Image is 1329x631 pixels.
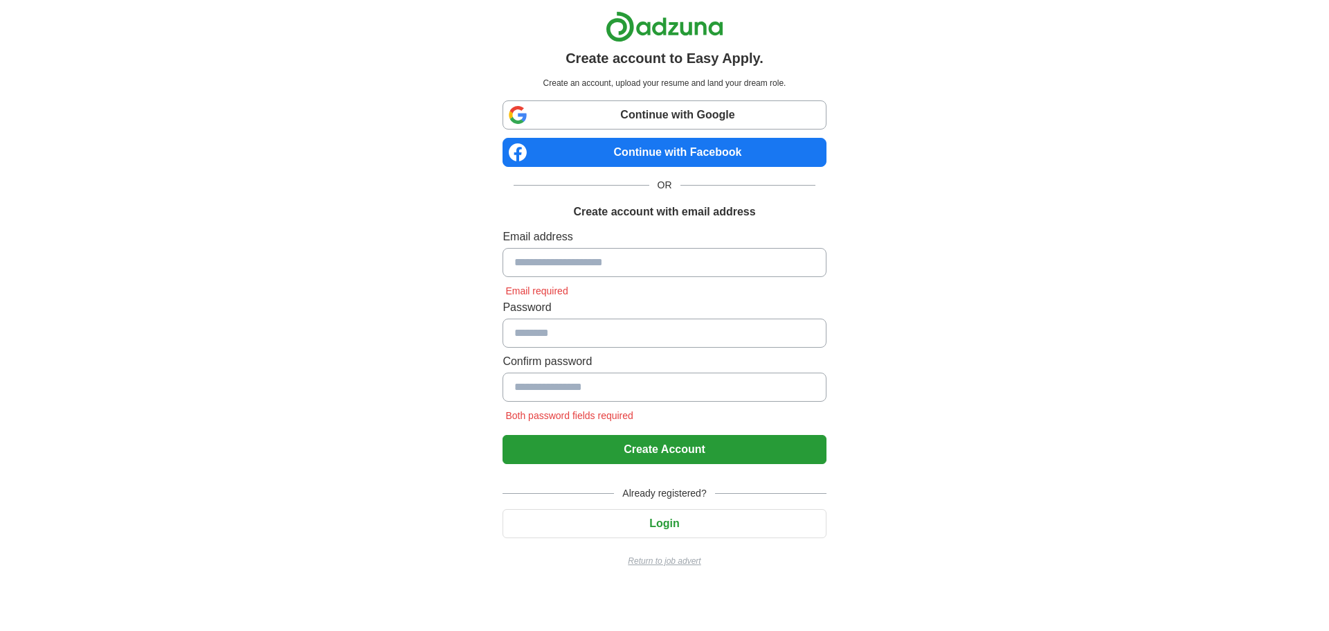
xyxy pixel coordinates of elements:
[606,11,723,42] img: Adzuna logo
[503,509,826,538] button: Login
[503,138,826,167] a: Continue with Facebook
[503,555,826,567] a: Return to job advert
[573,204,755,220] h1: Create account with email address
[503,229,826,245] label: Email address
[503,517,826,529] a: Login
[505,77,823,89] p: Create an account, upload your resume and land your dream role.
[503,299,826,316] label: Password
[503,353,826,370] label: Confirm password
[503,410,635,421] span: Both password fields required
[503,100,826,130] a: Continue with Google
[503,435,826,464] button: Create Account
[614,486,714,501] span: Already registered?
[566,48,763,69] h1: Create account to Easy Apply.
[503,285,570,296] span: Email required
[649,178,680,193] span: OR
